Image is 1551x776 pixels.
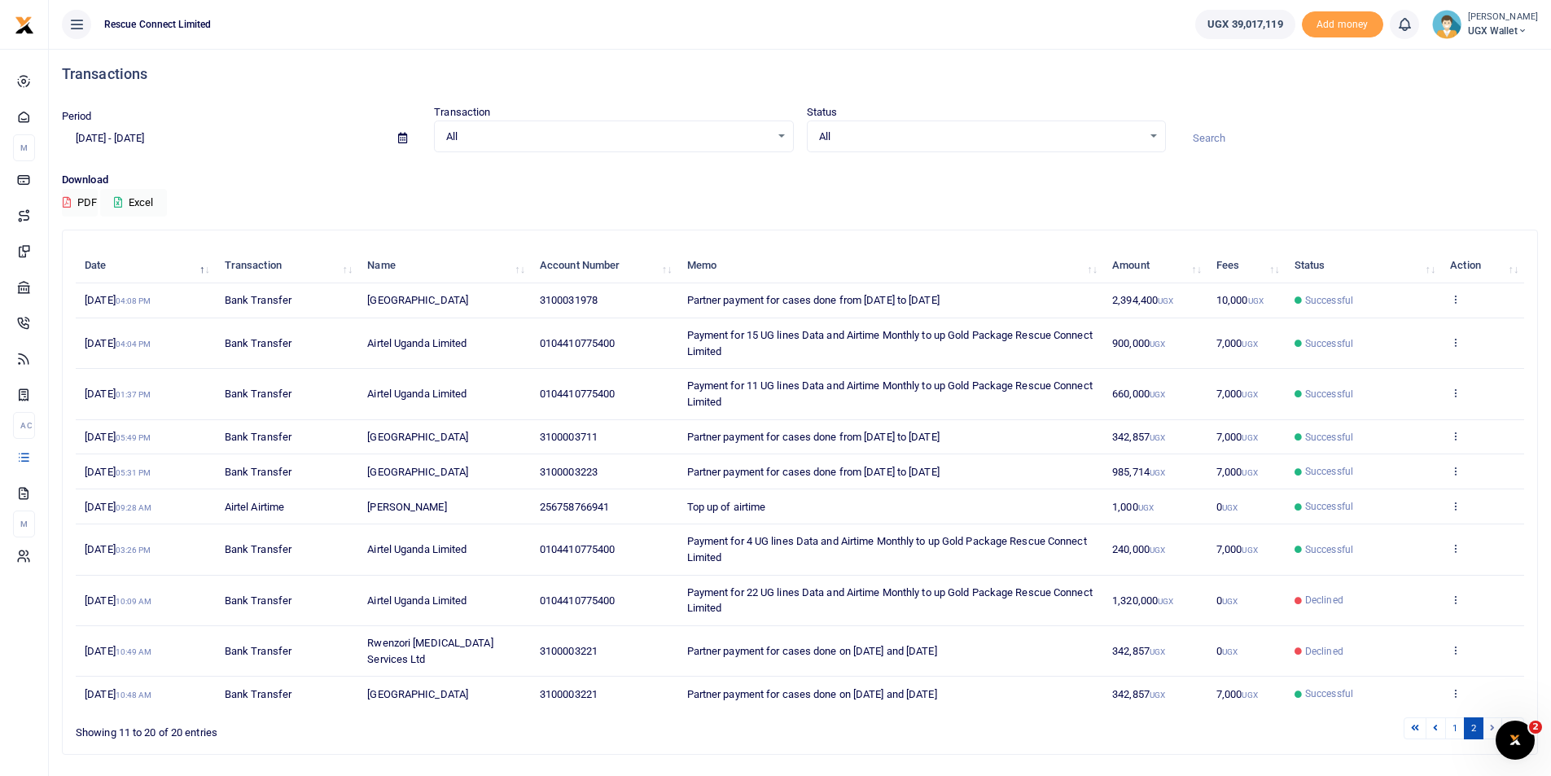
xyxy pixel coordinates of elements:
[540,594,615,607] span: 0104410775400
[13,134,35,161] li: M
[100,189,167,217] button: Excel
[1189,10,1301,39] li: Wallet ballance
[1112,388,1165,400] span: 660,000
[1112,337,1165,349] span: 900,000
[358,248,531,283] th: Name: activate to sort column ascending
[116,691,152,699] small: 10:48 AM
[1216,431,1258,443] span: 7,000
[540,466,598,478] span: 3100003223
[367,688,468,700] span: [GEOGRAPHIC_DATA]
[1432,10,1461,39] img: profile-user
[85,645,151,657] span: [DATE]
[62,125,385,152] input: select period
[76,716,673,741] div: Showing 11 to 20 of 20 entries
[225,645,291,657] span: Bank Transfer
[367,637,493,665] span: Rwenzori [MEDICAL_DATA] Services Ltd
[1179,125,1538,152] input: Search
[13,412,35,439] li: Ac
[1432,10,1538,39] a: profile-user [PERSON_NAME] UGX Wallet
[1195,10,1295,39] a: UGX 39,017,119
[85,294,151,306] span: [DATE]
[1216,501,1238,513] span: 0
[225,594,291,607] span: Bank Transfer
[225,337,291,349] span: Bank Transfer
[85,388,151,400] span: [DATE]
[76,248,216,283] th: Date: activate to sort column descending
[1222,597,1238,606] small: UGX
[367,501,446,513] span: [PERSON_NAME]
[1158,296,1173,305] small: UGX
[85,466,151,478] span: [DATE]
[225,466,291,478] span: Bank Transfer
[85,431,151,443] span: [DATE]
[540,645,598,657] span: 3100003221
[540,431,598,443] span: 3100003711
[1207,248,1286,283] th: Fees: activate to sort column ascending
[1150,340,1165,349] small: UGX
[1305,293,1353,308] span: Successful
[1207,16,1282,33] span: UGX 39,017,119
[1216,388,1258,400] span: 7,000
[1103,248,1207,283] th: Amount: activate to sort column ascending
[1468,11,1538,24] small: [PERSON_NAME]
[687,586,1093,615] span: Payment for 22 UG lines Data and Airtime Monthly to up Gold Package Rescue Connect Limited
[367,543,467,555] span: Airtel Uganda Limited
[540,543,615,555] span: 0104410775400
[1305,644,1343,659] span: Declined
[116,433,151,442] small: 05:49 PM
[15,15,34,35] img: logo-small
[1302,11,1383,38] li: Toup your wallet
[116,597,152,606] small: 10:09 AM
[1242,433,1257,442] small: UGX
[1302,17,1383,29] a: Add money
[540,688,598,700] span: 3100003221
[62,108,92,125] label: Period
[62,65,1538,83] h4: Transactions
[85,688,151,700] span: [DATE]
[540,501,609,513] span: 256758766941
[540,337,615,349] span: 0104410775400
[687,466,940,478] span: Partner payment for cases done from [DATE] to [DATE]
[807,104,838,121] label: Status
[367,337,467,349] span: Airtel Uganda Limited
[1112,688,1165,700] span: 342,857
[116,503,152,512] small: 09:28 AM
[1150,433,1165,442] small: UGX
[434,104,490,121] label: Transaction
[1150,647,1165,656] small: UGX
[62,189,98,217] button: PDF
[1216,337,1258,349] span: 7,000
[1158,597,1173,606] small: UGX
[687,501,766,513] span: Top up of airtime
[531,248,678,283] th: Account Number: activate to sort column ascending
[225,431,291,443] span: Bank Transfer
[1441,248,1524,283] th: Action: activate to sort column ascending
[367,431,468,443] span: [GEOGRAPHIC_DATA]
[85,501,151,513] span: [DATE]
[687,645,937,657] span: Partner payment for cases done on [DATE] and [DATE]
[225,388,291,400] span: Bank Transfer
[1112,501,1154,513] span: 1,000
[85,337,151,349] span: [DATE]
[225,294,291,306] span: Bank Transfer
[1496,721,1535,760] iframe: Intercom live chat
[1302,11,1383,38] span: Add money
[15,18,34,30] a: logo-small logo-large logo-large
[1242,390,1257,399] small: UGX
[1242,546,1257,555] small: UGX
[687,329,1093,357] span: Payment for 15 UG lines Data and Airtime Monthly to up Gold Package Rescue Connect Limited
[1112,645,1165,657] span: 342,857
[1222,647,1238,656] small: UGX
[1305,499,1353,514] span: Successful
[367,466,468,478] span: [GEOGRAPHIC_DATA]
[116,296,151,305] small: 04:08 PM
[1216,294,1264,306] span: 10,000
[1216,543,1258,555] span: 7,000
[1216,594,1238,607] span: 0
[1305,593,1343,607] span: Declined
[446,129,769,145] span: All
[216,248,359,283] th: Transaction: activate to sort column ascending
[1305,336,1353,351] span: Successful
[62,172,1538,189] p: Download
[1150,546,1165,555] small: UGX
